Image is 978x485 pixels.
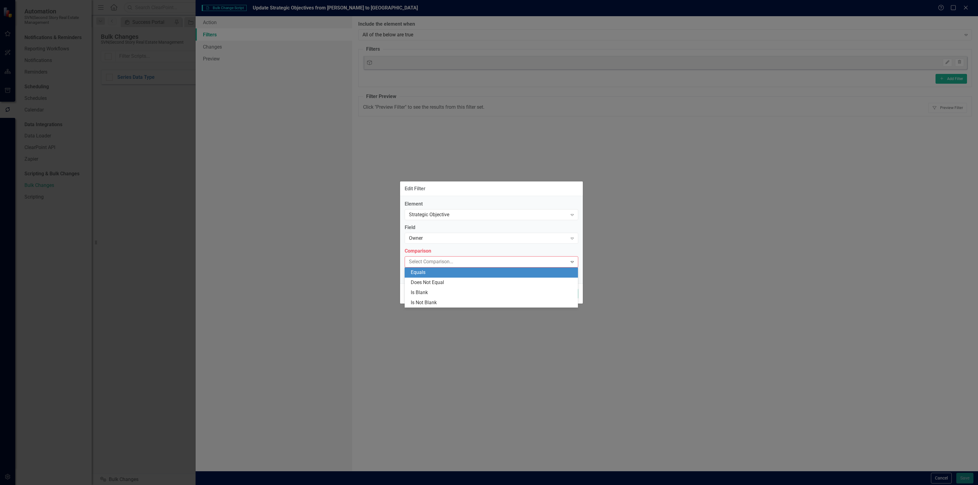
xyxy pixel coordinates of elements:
div: Does Not Equal [411,279,575,286]
div: Owner [409,235,568,242]
div: Is Blank [411,289,575,296]
div: Strategic Objective [409,211,568,218]
label: Element [405,201,578,208]
label: Field [405,224,578,231]
div: Is Not Blank [411,299,575,306]
div: Edit Filter [405,186,425,191]
label: Comparison [405,248,578,255]
div: Equals [411,269,575,276]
